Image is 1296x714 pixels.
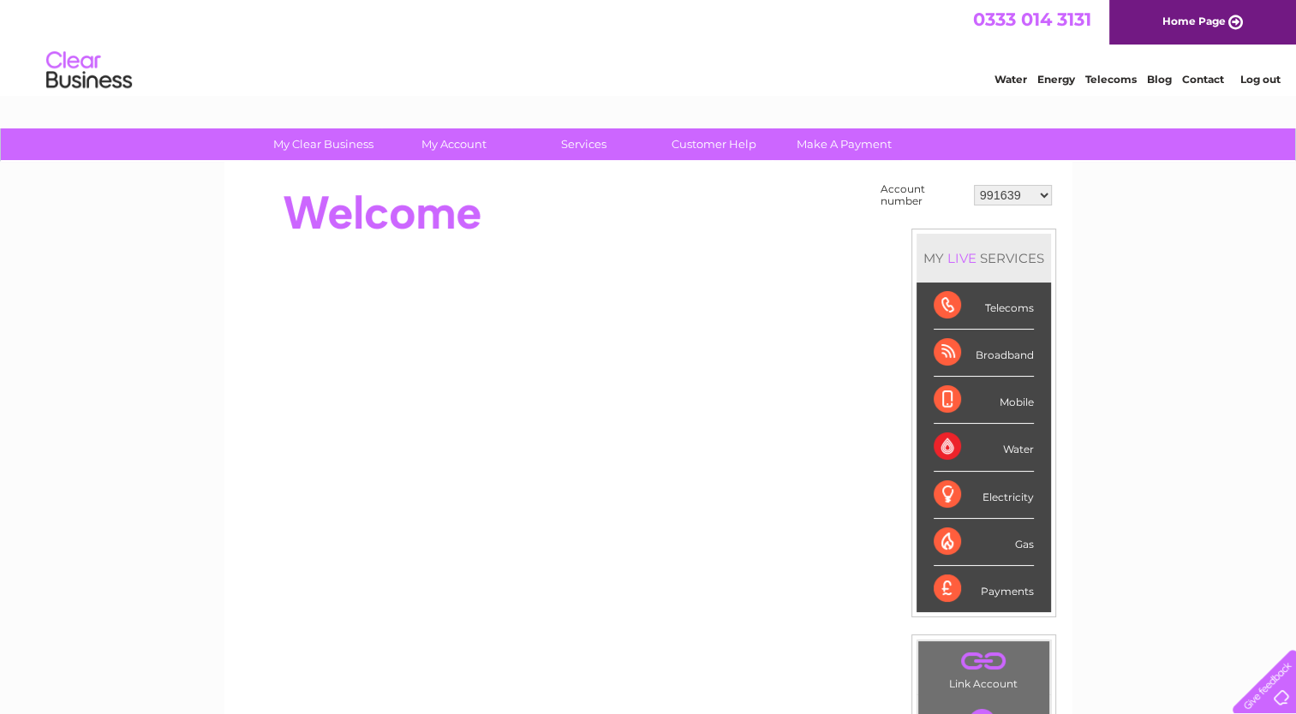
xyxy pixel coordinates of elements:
[1147,73,1172,86] a: Blog
[1037,73,1075,86] a: Energy
[934,424,1034,471] div: Water
[1085,73,1137,86] a: Telecoms
[923,646,1045,675] a: .
[383,128,524,160] a: My Account
[45,45,133,97] img: logo.png
[973,9,1091,30] a: 0333 014 3131
[934,330,1034,377] div: Broadband
[1239,73,1280,86] a: Log out
[876,179,970,211] td: Account number
[1182,73,1224,86] a: Contact
[253,128,394,160] a: My Clear Business
[244,9,1054,83] div: Clear Business is a trading name of Verastar Limited (registered in [GEOGRAPHIC_DATA] No. 3667643...
[917,234,1051,283] div: MY SERVICES
[934,377,1034,424] div: Mobile
[934,566,1034,612] div: Payments
[773,128,915,160] a: Make A Payment
[994,73,1027,86] a: Water
[944,250,980,266] div: LIVE
[934,283,1034,330] div: Telecoms
[934,472,1034,519] div: Electricity
[934,519,1034,566] div: Gas
[917,640,1050,694] td: Link Account
[643,128,785,160] a: Customer Help
[513,128,654,160] a: Services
